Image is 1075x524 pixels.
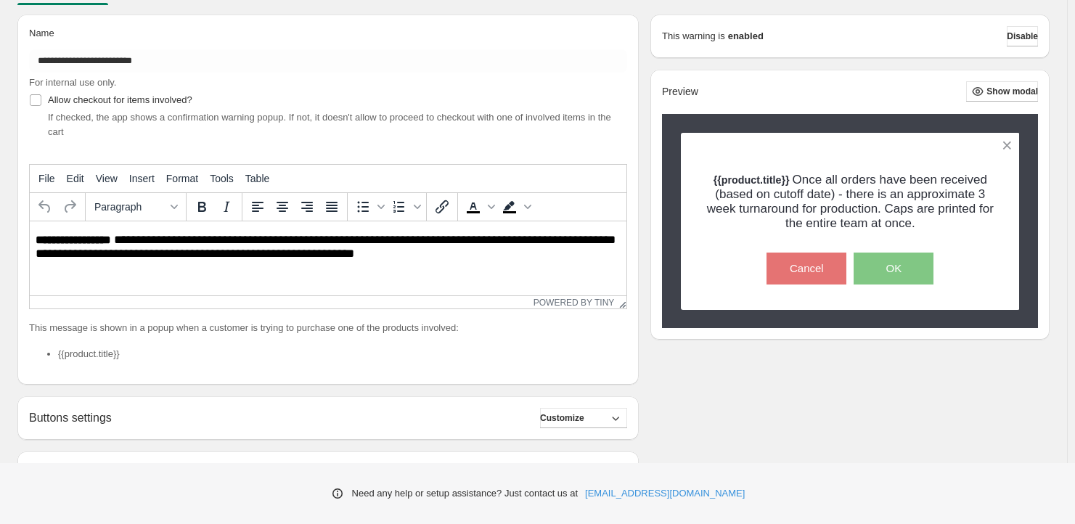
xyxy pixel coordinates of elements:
[1007,26,1038,46] button: Disable
[58,347,627,361] li: {{product.title}}
[319,195,344,219] button: Justify
[351,195,387,219] div: Bullet list
[33,195,57,219] button: Undo
[540,408,627,428] button: Customize
[461,195,497,219] div: Text color
[245,195,270,219] button: Align left
[585,486,745,501] a: [EMAIL_ADDRESS][DOMAIN_NAME]
[29,77,116,88] span: For internal use only.
[214,195,239,219] button: Italic
[854,253,933,284] button: OK
[614,296,626,308] div: Resize
[430,195,454,219] button: Insert/edit link
[986,86,1038,97] span: Show modal
[67,173,84,184] span: Edit
[662,86,698,98] h2: Preview
[245,173,269,184] span: Table
[707,173,994,230] span: Once all orders have been received (based on cutoff date) - there is an approximate 3 week turnar...
[29,411,112,425] h2: Buttons settings
[295,195,319,219] button: Align right
[534,298,615,308] a: Powered by Tiny
[38,173,55,184] span: File
[89,195,183,219] button: Formats
[662,29,725,44] p: This warning is
[166,173,198,184] span: Format
[96,173,118,184] span: View
[48,94,192,105] span: Allow checkout for items involved?
[728,29,764,44] strong: enabled
[94,201,165,213] span: Paragraph
[210,173,234,184] span: Tools
[1007,30,1038,42] span: Disable
[189,195,214,219] button: Bold
[966,81,1038,102] button: Show modal
[714,174,790,186] strong: {{product.title}}
[129,173,155,184] span: Insert
[57,195,82,219] button: Redo
[540,412,584,424] span: Customize
[387,195,423,219] div: Numbered list
[767,253,846,284] button: Cancel
[29,321,627,335] p: This message is shown in a popup when a customer is trying to purchase one of the products involved:
[497,195,534,219] div: Background color
[30,221,626,295] iframe: Rich Text Area
[29,28,54,38] span: Name
[270,195,295,219] button: Align center
[48,112,611,137] span: If checked, the app shows a confirmation warning popup. If not, it doesn't allow to proceed to ch...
